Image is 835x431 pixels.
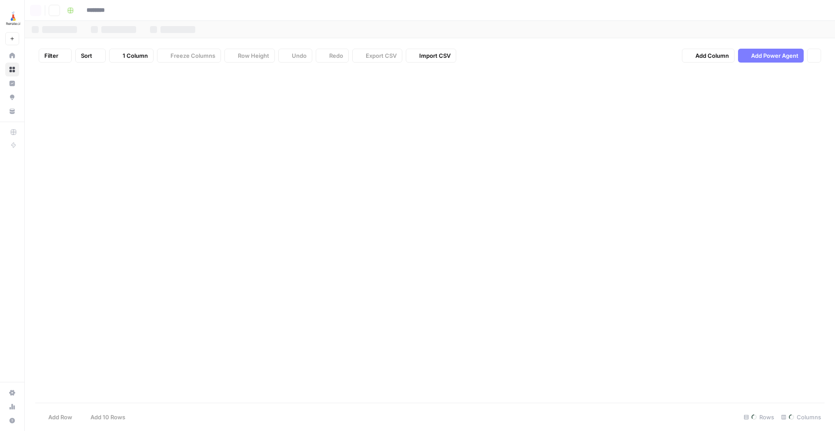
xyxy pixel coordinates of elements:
[5,76,19,90] a: Insights
[75,49,106,63] button: Sort
[738,49,804,63] button: Add Power Agent
[35,410,77,424] button: Add Row
[5,49,19,63] a: Home
[406,49,456,63] button: Import CSV
[278,49,312,63] button: Undo
[366,51,397,60] span: Export CSV
[5,104,19,118] a: Your Data
[5,63,19,76] a: Browse
[751,51,798,60] span: Add Power Agent
[316,49,349,63] button: Redo
[695,51,729,60] span: Add Column
[157,49,221,63] button: Freeze Columns
[48,413,72,421] span: Add Row
[5,90,19,104] a: Opportunities
[77,410,130,424] button: Add 10 Rows
[5,414,19,428] button: Help + Support
[224,49,275,63] button: Row Height
[5,10,21,26] img: Iterate.AI Logo
[109,49,154,63] button: 1 Column
[778,410,825,424] div: Columns
[44,51,58,60] span: Filter
[238,51,269,60] span: Row Height
[5,7,19,29] button: Workspace: Iterate.AI
[682,49,735,63] button: Add Column
[352,49,402,63] button: Export CSV
[170,51,215,60] span: Freeze Columns
[292,51,307,60] span: Undo
[90,413,125,421] span: Add 10 Rows
[81,51,92,60] span: Sort
[740,410,778,424] div: Rows
[39,49,72,63] button: Filter
[329,51,343,60] span: Redo
[5,386,19,400] a: Settings
[123,51,148,60] span: 1 Column
[5,400,19,414] a: Usage
[419,51,451,60] span: Import CSV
